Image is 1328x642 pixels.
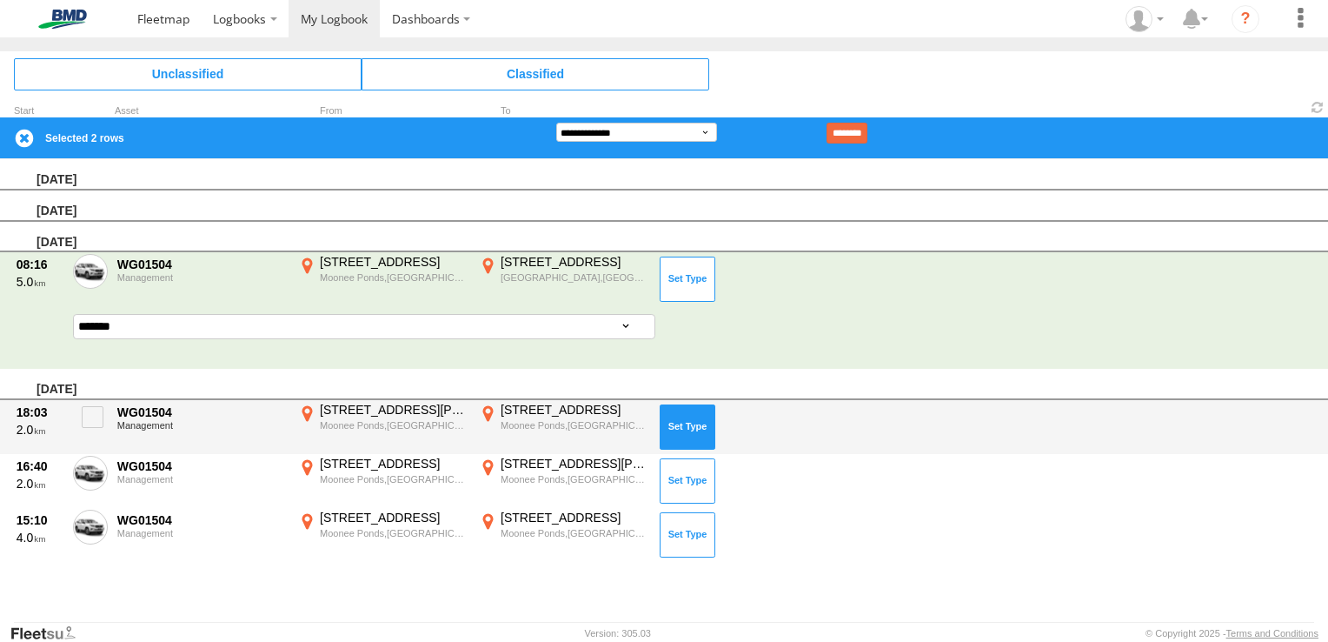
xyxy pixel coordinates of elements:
[14,58,362,90] span: Click to view Unclassified Trips
[660,257,715,302] button: Click to Set
[295,456,469,506] label: Click to View Event Location
[660,405,715,450] button: Click to Set
[17,422,63,438] div: 2.0
[501,527,647,539] div: Moonee Ponds,[GEOGRAPHIC_DATA]
[117,528,286,538] div: Management
[14,128,35,149] label: Clear Selection
[115,107,289,116] div: Asset
[362,58,709,90] span: Click to view Classified Trips
[660,458,715,504] button: Click to Set
[320,419,467,431] div: Moonee Ponds,[GEOGRAPHIC_DATA]
[117,474,286,485] div: Management
[501,271,647,284] div: [GEOGRAPHIC_DATA],[GEOGRAPHIC_DATA]
[1226,628,1318,639] a: Terms and Conditions
[476,402,650,452] label: Click to View Event Location
[320,527,467,539] div: Moonee Ponds,[GEOGRAPHIC_DATA]
[17,512,63,528] div: 15:10
[1119,6,1170,32] div: John Spicuglia
[1145,628,1318,639] div: © Copyright 2025 -
[585,628,651,639] div: Version: 305.03
[320,473,467,485] div: Moonee Ponds,[GEOGRAPHIC_DATA]
[17,10,108,29] img: bmd-logo.svg
[117,512,286,528] div: WG01504
[476,254,650,304] label: Click to View Event Location
[295,402,469,452] label: Click to View Event Location
[501,473,647,485] div: Moonee Ponds,[GEOGRAPHIC_DATA]
[117,272,286,283] div: Management
[17,257,63,272] div: 08:16
[295,254,469,304] label: Click to View Event Location
[320,271,467,284] div: Moonee Ponds,[GEOGRAPHIC_DATA]
[17,274,63,290] div: 5.0
[476,510,650,560] label: Click to View Event Location
[1232,5,1259,33] i: ?
[320,254,467,270] div: [STREET_ADDRESS]
[17,405,63,420] div: 18:03
[476,107,650,116] div: To
[14,107,66,116] div: Click to Sort
[501,419,647,431] div: Moonee Ponds,[GEOGRAPHIC_DATA]
[117,257,286,272] div: WG01504
[17,458,63,474] div: 16:40
[17,476,63,492] div: 2.0
[501,402,647,418] div: [STREET_ADDRESS]
[295,107,469,116] div: From
[476,456,650,506] label: Click to View Event Location
[501,456,647,471] div: [STREET_ADDRESS][PERSON_NAME]
[660,512,715,558] button: Click to Set
[320,456,467,471] div: [STREET_ADDRESS]
[295,510,469,560] label: Click to View Event Location
[117,405,286,420] div: WG01504
[320,402,467,418] div: [STREET_ADDRESS][PERSON_NAME]
[17,530,63,545] div: 4.0
[501,254,647,270] div: [STREET_ADDRESS]
[117,420,286,431] div: Management
[117,458,286,474] div: WG01504
[501,510,647,525] div: [STREET_ADDRESS]
[1307,99,1328,116] span: Refresh
[10,625,90,642] a: Visit our Website
[320,510,467,525] div: [STREET_ADDRESS]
